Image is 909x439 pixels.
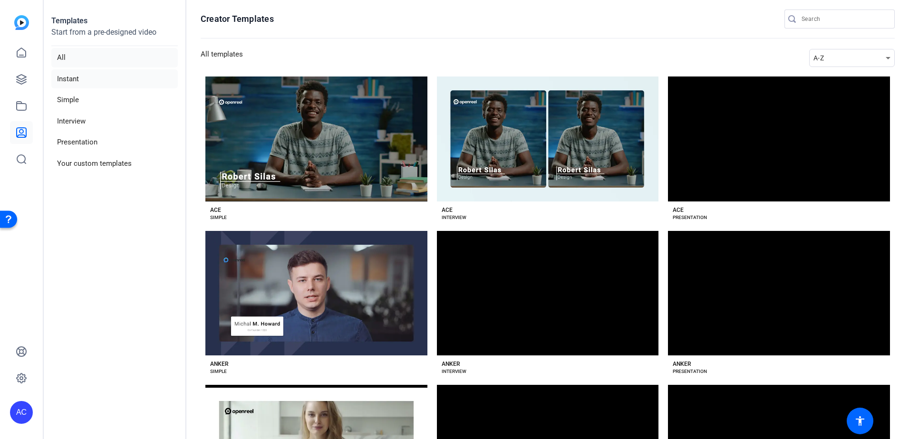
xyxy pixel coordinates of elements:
div: PRESENTATION [673,368,707,375]
li: All [51,48,178,67]
div: INTERVIEW [442,214,466,221]
button: Template image [205,76,427,201]
div: ACE [210,206,221,214]
button: Template image [668,231,890,356]
li: Instant [51,69,178,89]
li: Your custom templates [51,154,178,173]
mat-icon: accessibility [854,415,866,427]
h3: All templates [201,49,243,67]
span: A-Z [813,54,824,62]
button: Template image [205,231,427,356]
button: Template image [437,76,659,201]
li: Presentation [51,133,178,152]
div: PRESENTATION [673,214,707,221]
div: ANKER [442,360,460,368]
button: Template image [668,76,890,201]
div: SIMPLE [210,214,227,221]
input: Search [802,13,887,25]
li: Simple [51,90,178,110]
li: Interview [51,112,178,131]
div: INTERVIEW [442,368,466,375]
strong: Templates [51,16,87,25]
button: Template image [437,231,659,356]
img: blue-gradient.svg [14,15,29,30]
div: ACE [442,206,453,214]
div: ACE [673,206,684,214]
h1: Creator Templates [201,13,274,25]
div: SIMPLE [210,368,227,375]
div: AC [10,401,33,424]
p: Start from a pre-designed video [51,27,178,46]
div: ANKER [673,360,691,368]
div: ANKER [210,360,229,368]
